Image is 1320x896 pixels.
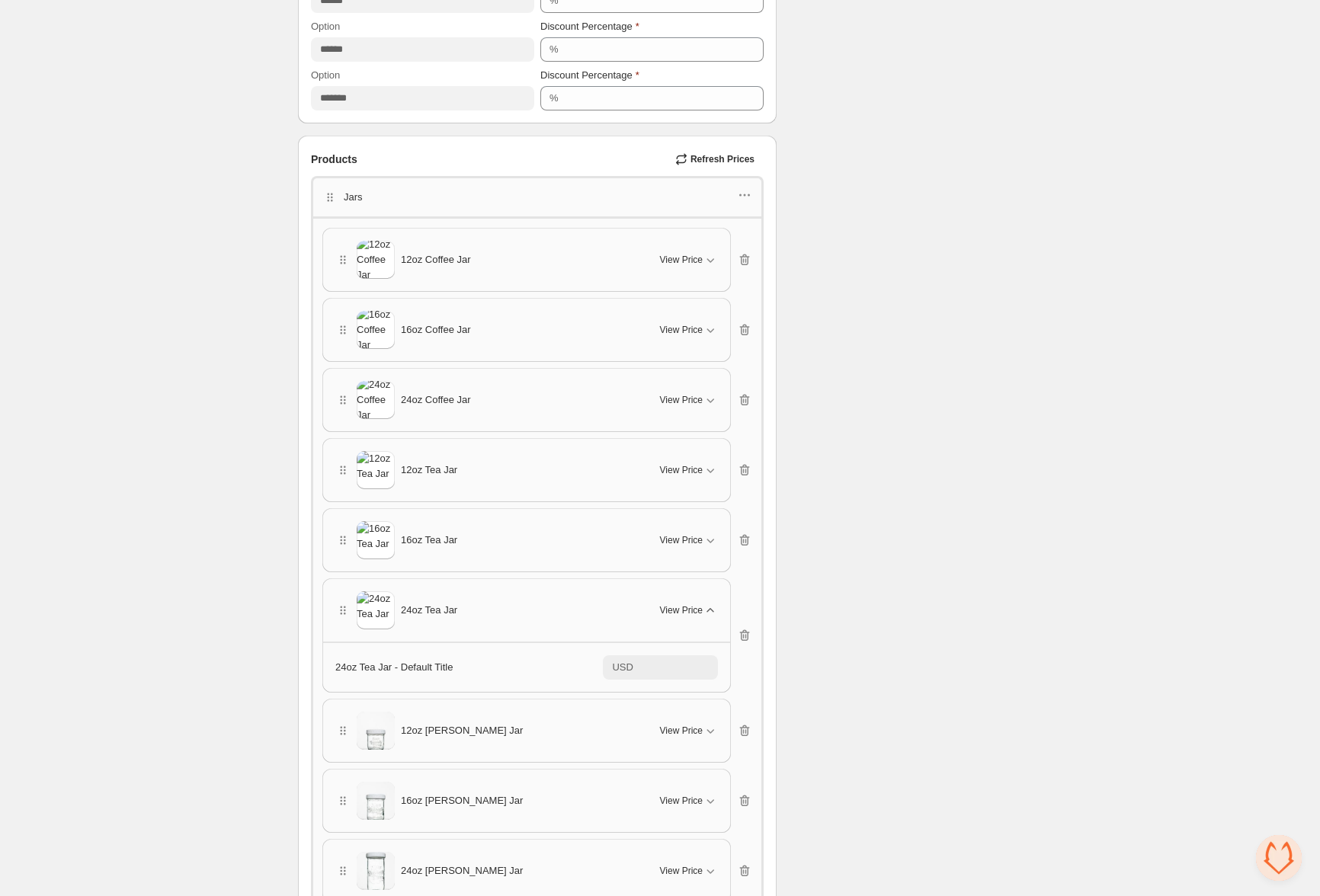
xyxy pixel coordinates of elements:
img: 24oz Tea Jar [357,591,395,629]
span: View Price [660,604,703,616]
div: USD [612,660,633,675]
span: 12oz [PERSON_NAME] Jar [401,723,523,738]
button: Refresh Prices [669,149,764,170]
img: 16oz Mason Jar [357,776,395,827]
label: Discount Percentage [540,68,639,83]
button: View Price [651,458,727,482]
label: Option [311,68,340,83]
img: 24oz Coffee Jar [357,377,395,423]
span: 16oz Coffee Jar [401,322,471,338]
img: 16oz Coffee Jar [357,307,395,353]
label: Option [311,19,340,34]
span: View Price [660,795,703,807]
img: 16oz Tea Jar [357,521,395,559]
button: View Price [651,248,727,272]
button: View Price [651,598,727,622]
span: View Price [660,534,703,546]
button: View Price [651,718,727,743]
img: 12oz Tea Jar [357,451,395,489]
span: 24oz Tea Jar - Default Title [335,661,453,673]
span: View Price [660,464,703,476]
img: 12oz Coffee Jar [357,237,395,283]
button: View Price [651,388,727,412]
span: View Price [660,725,703,737]
span: 16oz Tea Jar [401,533,457,548]
button: View Price [651,318,727,342]
label: Discount Percentage [540,19,639,34]
a: Open chat [1256,835,1302,881]
button: View Price [651,859,727,883]
span: 24oz [PERSON_NAME] Jar [401,863,523,878]
span: 12oz Coffee Jar [401,252,471,267]
span: View Price [660,865,703,877]
span: View Price [660,324,703,336]
span: 12oz Tea Jar [401,462,457,478]
span: Refresh Prices [690,153,755,165]
div: % [549,42,559,57]
button: View Price [651,789,727,813]
span: View Price [660,254,703,266]
div: % [549,91,559,106]
span: 16oz [PERSON_NAME] Jar [401,793,523,808]
span: 24oz Tea Jar [401,603,457,618]
p: Jars [344,190,363,205]
span: 24oz Coffee Jar [401,392,471,408]
span: View Price [660,394,703,406]
img: 12oz Mason Jar [357,706,395,757]
button: View Price [651,528,727,552]
span: Products [311,152,357,167]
